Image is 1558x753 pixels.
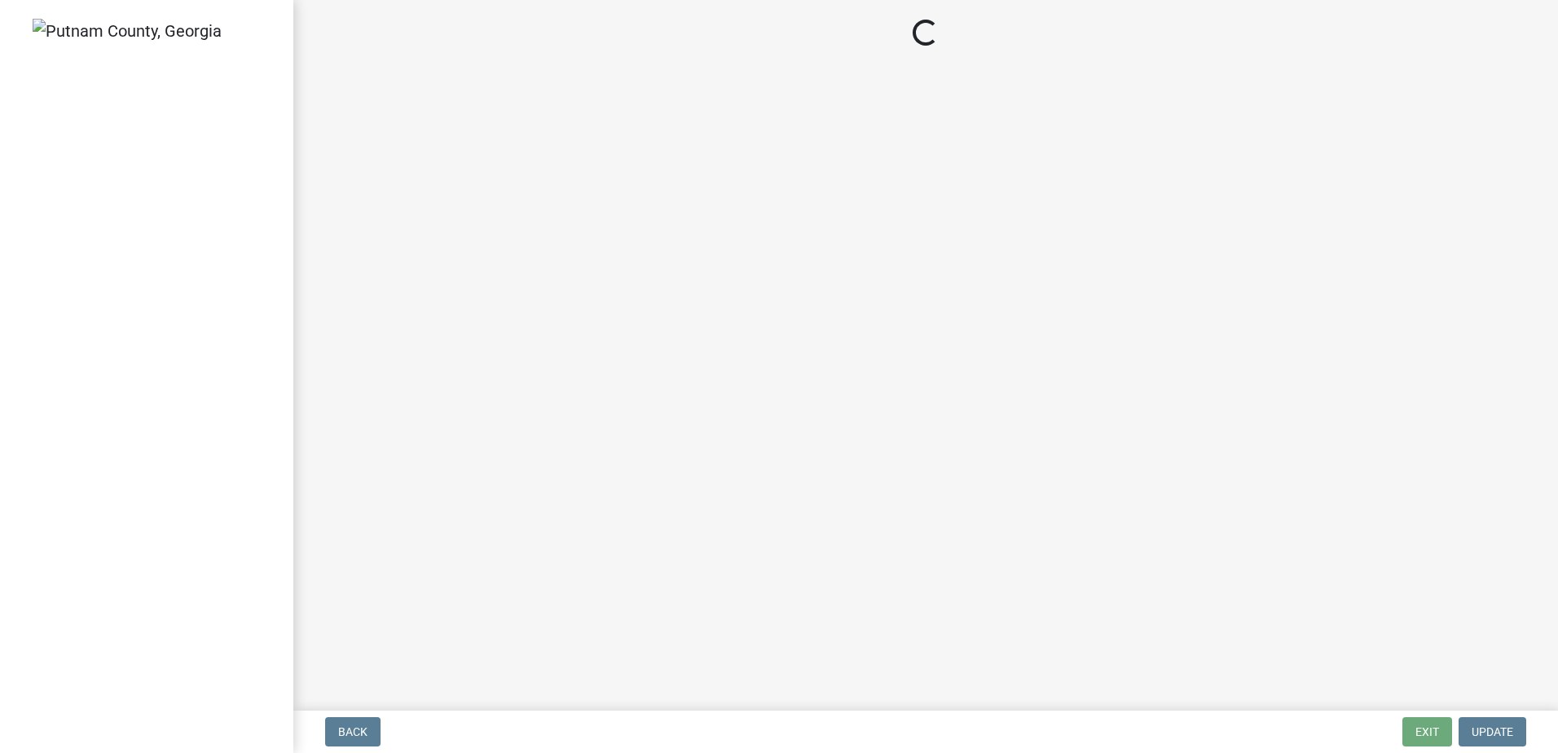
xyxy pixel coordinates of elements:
[1459,717,1526,746] button: Update
[338,725,367,738] span: Back
[325,717,381,746] button: Back
[33,19,222,43] img: Putnam County, Georgia
[1472,725,1513,738] span: Update
[1402,717,1452,746] button: Exit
